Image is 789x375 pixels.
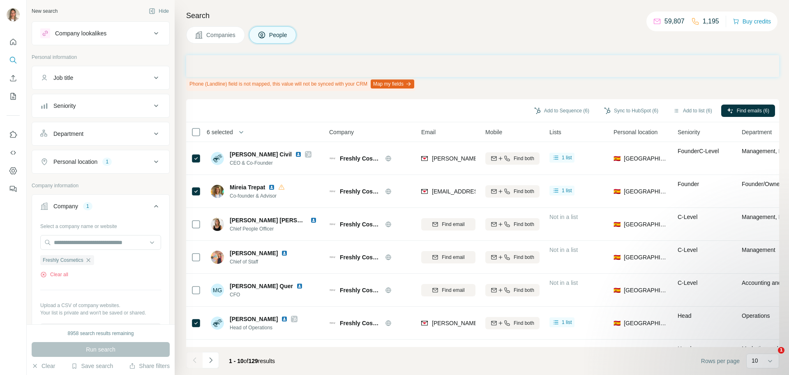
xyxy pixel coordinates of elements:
span: Not in a list [549,247,578,253]
span: [PERSON_NAME] [PERSON_NAME] [230,217,328,224]
span: [PERSON_NAME][EMAIL_ADDRESS][DOMAIN_NAME] [432,155,577,162]
span: [PERSON_NAME] [230,250,278,256]
button: Find both [485,218,540,231]
span: Company [329,128,354,136]
span: Freshly Cosmetics [340,187,381,196]
span: [EMAIL_ADDRESS][DOMAIN_NAME] [432,188,529,195]
span: Department [742,128,772,136]
span: CFO [230,291,306,298]
span: C-Level [678,214,697,220]
img: LinkedIn logo [281,316,288,322]
span: C-Level [678,247,697,253]
span: Management, HR [742,214,787,220]
img: provider findymail logo [421,187,428,196]
div: Personal location [53,158,97,166]
span: Freshly Cosmetics [340,253,381,261]
span: [GEOGRAPHIC_DATA] [624,187,668,196]
div: Seniority [53,102,76,110]
span: Founder C-Level [678,148,719,154]
button: Feedback [7,182,20,196]
img: Logo of Freshly Cosmetics [329,188,336,195]
img: LinkedIn logo [281,250,288,256]
img: LinkedIn logo [295,151,302,158]
span: Management [742,247,775,253]
div: Job title [53,74,73,82]
button: Share filters [129,362,170,370]
p: 1,195 [703,16,719,26]
img: LinkedIn logo [296,283,303,289]
img: LinkedIn logo [268,184,275,191]
span: 1 - 10 [229,358,244,364]
span: [PERSON_NAME] Civil [230,150,292,158]
span: 🇪🇸 [614,286,621,294]
iframe: Banner [186,55,779,77]
img: provider findymail logo [421,319,428,327]
span: [PERSON_NAME] Quer [230,282,293,290]
span: Find email [442,221,464,228]
button: Dashboard [7,163,20,178]
span: Find both [514,286,534,294]
span: Find emails (6) [737,107,769,114]
button: Find both [485,251,540,263]
p: 59,807 [664,16,685,26]
span: Freshly Cosmetics [43,256,83,264]
img: Logo of Freshly Cosmetics [329,254,336,261]
h4: Search [186,10,779,21]
span: results [229,358,275,364]
div: New search [32,7,58,15]
img: Avatar [211,317,224,330]
button: Add to list (6) [667,105,718,117]
span: 🇪🇸 [614,319,621,327]
span: Not in a list [549,280,578,286]
span: Lists [549,128,561,136]
img: provider findymail logo [421,154,428,163]
span: Chief People Officer [230,225,320,233]
span: 🇪🇸 [614,187,621,196]
span: 1 list [562,154,572,161]
span: of [244,358,249,364]
span: 🇪🇸 [614,220,621,228]
div: Company [53,202,78,210]
div: Select a company name or website [40,219,161,230]
img: Logo of Freshly Cosmetics [329,155,336,162]
span: Founder/Owner [742,181,782,187]
button: Enrich CSV [7,71,20,86]
div: 1 [102,158,112,165]
span: 1 [778,347,784,354]
button: Use Surfe API [7,145,20,160]
button: Save search [71,362,113,370]
span: 1 list [562,319,572,326]
span: [GEOGRAPHIC_DATA] [624,220,668,228]
button: Find email [421,218,475,231]
p: Company information [32,182,170,189]
span: Find both [514,155,534,162]
span: Not in a list [549,214,578,220]
span: 🇪🇸 [614,253,621,261]
span: Find both [514,221,534,228]
iframe: Intercom live chat [761,347,781,367]
span: Freshly Cosmetics [340,319,381,327]
div: 8958 search results remaining [68,330,134,337]
span: 6 selected [207,128,233,136]
button: Seniority [32,96,169,116]
span: [PERSON_NAME][EMAIL_ADDRESS][DOMAIN_NAME] [432,320,577,326]
div: MG [211,284,224,297]
span: 129 [249,358,258,364]
button: Sync to HubSpot (6) [598,105,664,117]
button: Add to Sequence (6) [528,105,595,117]
button: Buy credits [733,16,771,27]
button: Job title [32,68,169,88]
span: Find email [442,254,464,261]
button: Search [7,53,20,68]
button: Find emails (6) [721,105,775,117]
p: Upload a CSV of company websites. [40,302,161,309]
button: Department [32,124,169,144]
span: Freshly Cosmetics [340,286,381,294]
button: Hide [143,5,175,17]
span: 🇪🇸 [614,154,621,163]
span: Seniority [678,128,700,136]
span: Chief of Staff [230,258,291,266]
img: Logo of Freshly Cosmetics [329,320,336,326]
button: Clear all [40,271,68,278]
img: Avatar [211,185,224,198]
